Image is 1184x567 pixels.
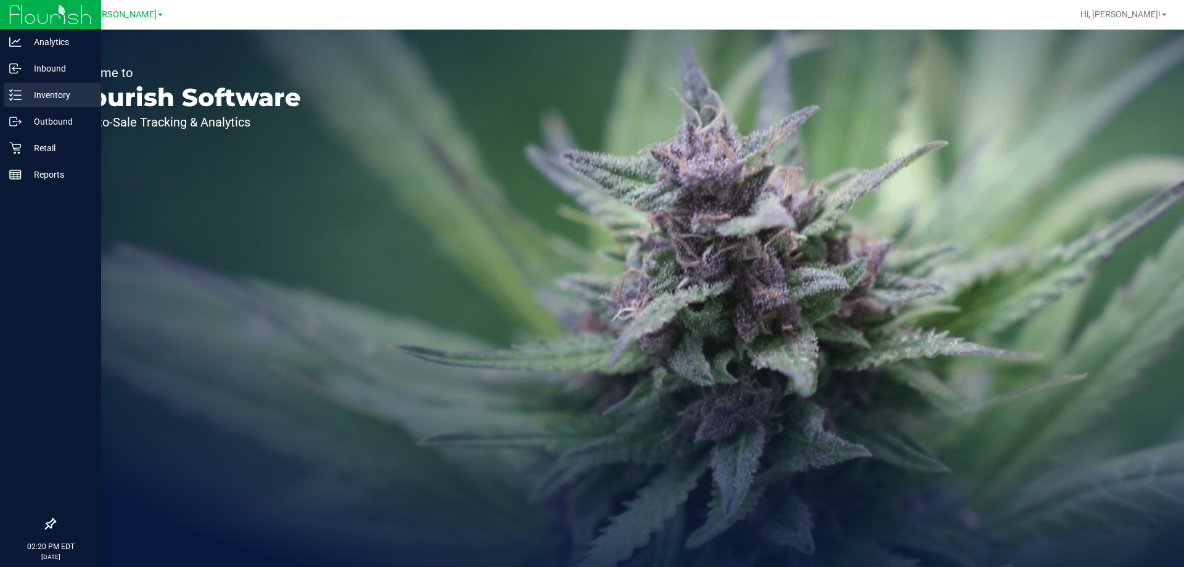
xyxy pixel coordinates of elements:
inline-svg: Outbound [9,115,22,128]
inline-svg: Retail [9,142,22,154]
inline-svg: Analytics [9,36,22,48]
p: Retail [22,141,96,155]
span: Hi, [PERSON_NAME]! [1080,9,1161,19]
p: Inventory [22,88,96,102]
inline-svg: Inventory [9,89,22,101]
p: [DATE] [6,552,96,561]
p: Flourish Software [67,85,301,110]
p: 02:20 PM EDT [6,541,96,552]
inline-svg: Reports [9,168,22,181]
p: Inbound [22,61,96,76]
p: Reports [22,167,96,182]
p: Analytics [22,35,96,49]
p: Seed-to-Sale Tracking & Analytics [67,116,301,128]
p: Welcome to [67,67,301,79]
inline-svg: Inbound [9,62,22,75]
span: [PERSON_NAME] [89,9,157,20]
p: Outbound [22,114,96,129]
